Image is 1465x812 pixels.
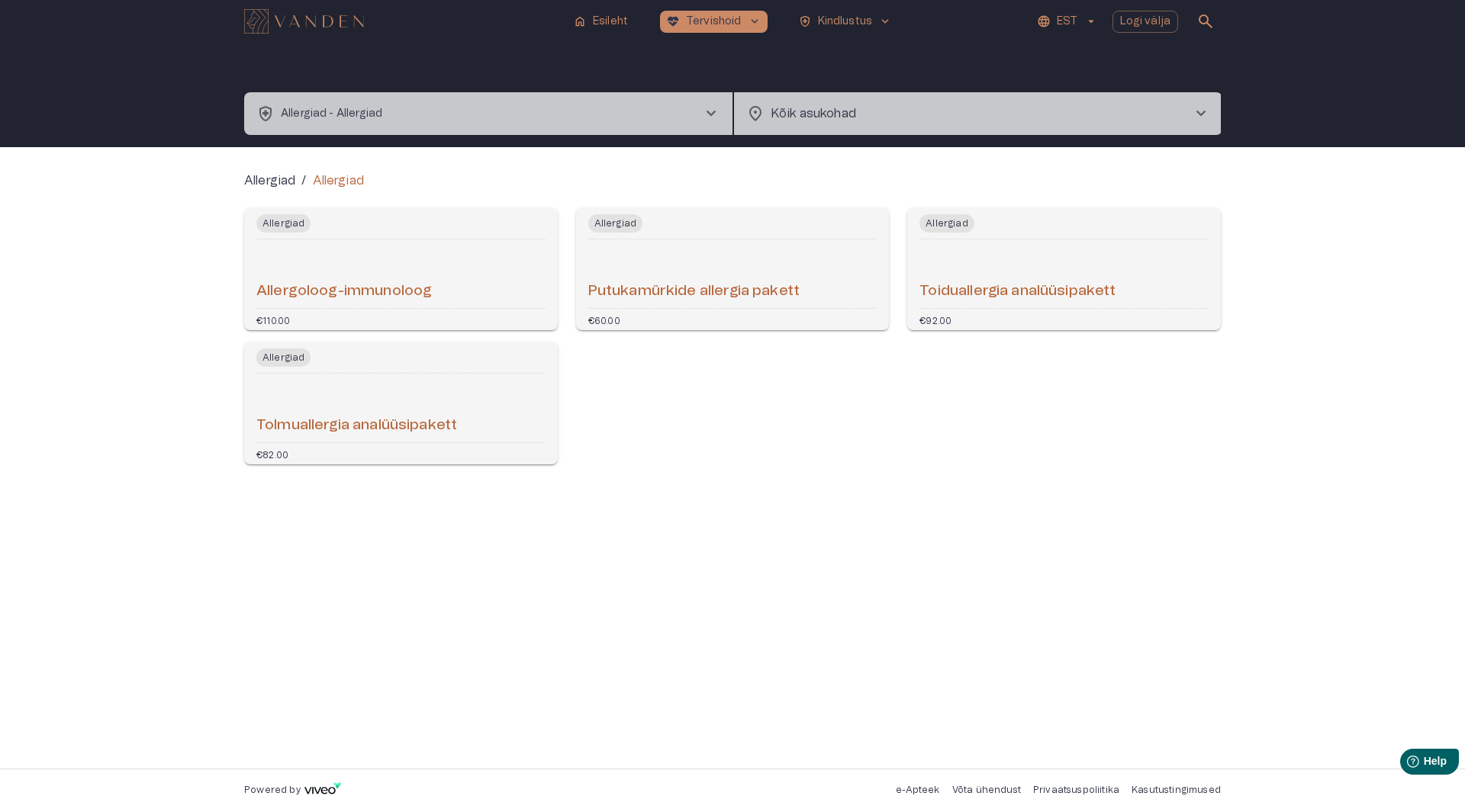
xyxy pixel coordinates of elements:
[256,104,275,123] span: health_and_safety
[244,9,364,34] img: Vanden logo
[244,784,301,797] p: Powered by
[1190,6,1221,37] button: open search modal
[660,11,768,33] button: ecg_heartTervishoidkeyboard_arrow_down
[748,14,761,28] span: keyboard_arrow_down
[746,104,765,123] span: location_on
[771,104,1167,123] p: Kõik asukohad
[1057,14,1077,30] p: EST
[244,11,561,32] a: Navigate to homepage
[256,416,457,436] h6: Tolmuallergia analüüsipakett
[244,342,558,464] a: Open service booking details
[792,11,899,33] button: health_and_safetyKindlustuskeyboard_arrow_down
[919,214,974,233] span: Allergiad
[1132,785,1221,794] a: Kasutustingimused
[686,14,742,30] p: Tervishoid
[702,104,720,123] span: chevron_right
[1346,743,1465,785] iframe: Help widget launcher
[907,208,1221,330] a: Open service booking details
[256,449,288,458] p: €82.00
[1112,11,1179,33] button: Logi välja
[1035,11,1100,33] button: EST
[588,214,642,233] span: Allergiad
[588,315,620,324] p: €60.00
[1192,104,1210,123] span: chevron_right
[588,281,800,302] h6: Putukamürkide allergia pakett
[919,315,951,324] p: €92.00
[1120,14,1171,30] p: Logi välja
[798,14,812,28] span: health_and_safety
[878,14,892,28] span: keyboard_arrow_down
[281,106,382,122] p: Allergiad - Allergiad
[1033,785,1119,794] a: Privaatsuspoliitika
[896,785,939,794] a: e-Apteek
[256,281,432,302] h6: Allergoloog-immunoloog
[666,14,680,28] span: ecg_heart
[244,172,295,190] a: Allergiad
[244,208,558,330] a: Open service booking details
[313,172,364,190] p: Allergiad
[818,14,873,30] p: Kindlustus
[573,14,587,28] span: home
[919,281,1116,302] h6: Toiduallergia analüüsipakett
[256,315,290,324] p: €110.00
[576,208,890,330] a: Open service booking details
[256,348,311,367] span: Allergiad
[301,172,306,190] p: /
[952,784,1021,797] p: Võta ühendust
[1196,12,1215,30] span: search
[567,11,636,33] button: homeEsileht
[256,214,311,233] span: Allergiad
[593,14,628,30] p: Esileht
[244,92,732,135] button: health_and_safetyAllergiad - Allergiadchevron_right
